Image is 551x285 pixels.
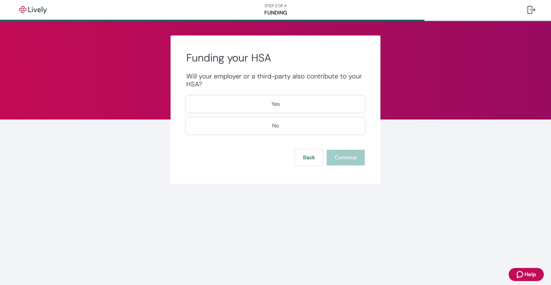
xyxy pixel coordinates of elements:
[295,150,323,165] button: Back
[517,271,524,278] svg: Zendesk support icon
[186,118,365,134] button: No
[186,96,365,112] button: Yes
[186,51,365,64] h2: Funding your HSA
[272,100,280,108] p: Yes
[509,268,544,281] button: Zendesk support iconHelp
[186,72,365,88] div: Will your employer or a third-party also contribute to your HSA?
[524,271,536,278] span: Help
[14,6,51,14] img: Lively
[522,2,541,18] button: Log out
[272,122,279,130] p: No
